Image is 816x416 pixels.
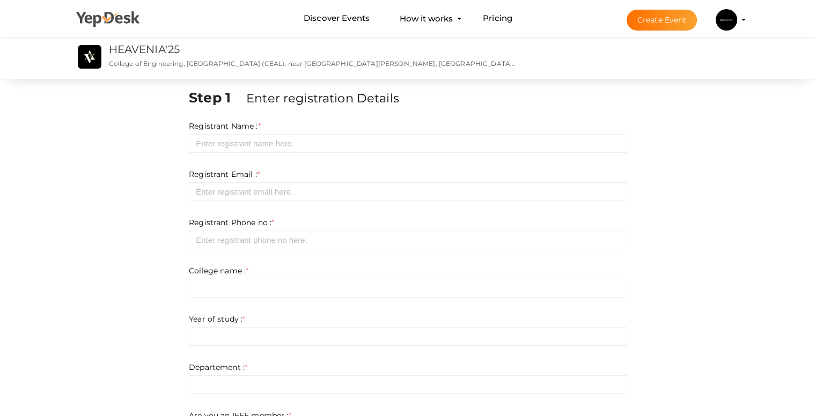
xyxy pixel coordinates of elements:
label: Step 1 [189,88,244,107]
button: How it works [396,9,456,28]
label: Year of study : [189,314,245,324]
a: Pricing [483,9,512,28]
input: Enter registrant email here. [189,182,627,201]
a: Discover Events [304,9,370,28]
img: L3OPSAQG_small.png [716,9,737,31]
p: College of Engineering, [GEOGRAPHIC_DATA] (CEAL), near [GEOGRAPHIC_DATA][PERSON_NAME], [GEOGRAPHI... [109,59,517,68]
label: Registrant Name : [189,121,261,131]
img: WVSA8WJ1_small.png [78,45,101,69]
button: Create Event [627,10,697,31]
input: Enter registrant phone no here. [189,231,627,249]
a: HEAVENIA'25 [109,43,180,56]
label: Registrant Phone no : [189,217,274,228]
label: College name : [189,265,248,276]
label: Enter registration Details [246,90,399,107]
label: Registrant Email : [189,169,260,180]
label: Departement : [189,362,247,373]
input: Enter registrant name here. [189,134,627,153]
